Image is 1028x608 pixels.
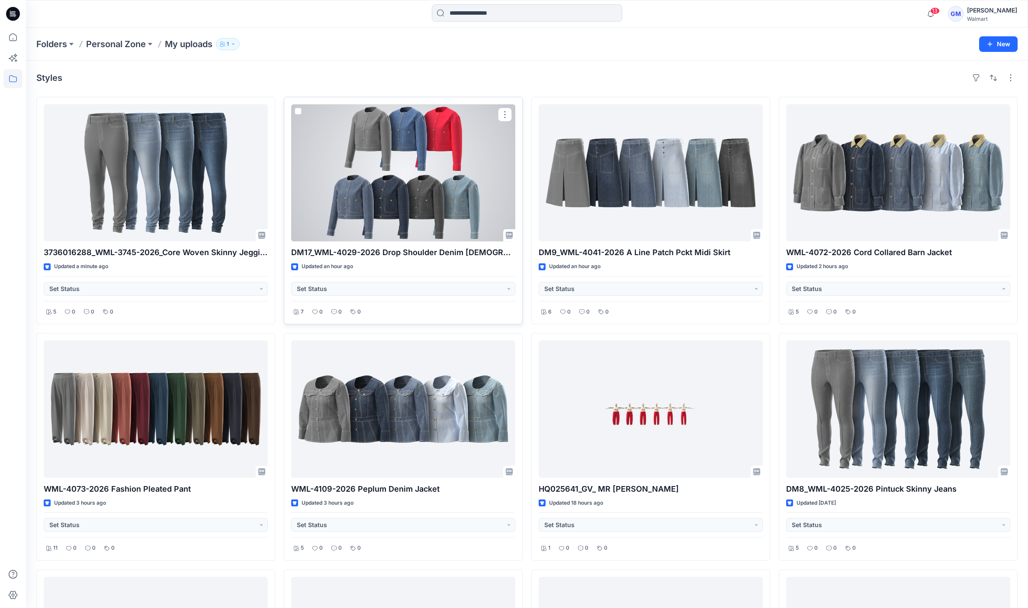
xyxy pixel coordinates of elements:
[548,307,552,317] p: 6
[549,262,601,271] p: Updated an hour ago
[549,499,603,508] p: Updated 18 hours ago
[44,246,268,259] p: 3736016288_WML-3745-2026_Core Woven Skinny Jegging-Inseam 28.5
[91,307,94,317] p: 0
[291,340,515,477] a: WML-4109-2026 Peplum Denim Jacket
[539,340,763,477] a: HQ025641_GV_ MR Barrel Leg Jean
[54,262,108,271] p: Updated a minute ago
[53,544,58,553] p: 11
[786,246,1010,259] p: WML-4072-2026 Cord Collared Barn Jacket
[110,307,113,317] p: 0
[539,483,763,495] p: HQ025641_GV_ MR [PERSON_NAME]
[291,246,515,259] p: DM17_WML-4029-2026 Drop Shoulder Denim [DEMOGRAPHIC_DATA] Jacket
[979,36,1018,52] button: New
[586,307,590,317] p: 0
[566,544,569,553] p: 0
[967,16,1017,22] div: Walmart
[302,262,353,271] p: Updated an hour ago
[72,307,75,317] p: 0
[797,262,848,271] p: Updated 2 hours ago
[73,544,77,553] p: 0
[291,104,515,241] a: DM17_WML-4029-2026 Drop Shoulder Denim Lady Jacket
[86,38,146,50] a: Personal Zone
[92,544,96,553] p: 0
[36,73,62,83] h4: Styles
[814,544,818,553] p: 0
[53,307,56,317] p: 5
[797,499,836,508] p: Updated [DATE]
[357,544,361,553] p: 0
[44,340,268,477] a: WML-4073-2026 Fashion Pleated Pant
[786,483,1010,495] p: DM8_WML-4025-2026 Pintuck Skinny Jeans
[338,307,342,317] p: 0
[301,307,304,317] p: 7
[852,544,856,553] p: 0
[796,307,799,317] p: 5
[833,544,837,553] p: 0
[36,38,67,50] a: Folders
[833,307,837,317] p: 0
[44,104,268,241] a: 3736016288_WML-3745-2026_Core Woven Skinny Jegging-Inseam 28.5
[54,499,106,508] p: Updated 3 hours ago
[319,307,323,317] p: 0
[786,104,1010,241] a: WML-4072-2026 Cord Collared Barn Jacket
[319,544,323,553] p: 0
[539,104,763,241] a: DM9_WML-4041-2026 A Line Patch Pckt Midi Skirt
[111,544,115,553] p: 0
[301,544,304,553] p: 5
[291,483,515,495] p: WML-4109-2026 Peplum Denim Jacket
[567,307,571,317] p: 0
[604,544,607,553] p: 0
[227,39,229,49] p: 1
[605,307,609,317] p: 0
[548,544,550,553] p: 1
[165,38,212,50] p: My uploads
[539,246,763,259] p: DM9_WML-4041-2026 A Line Patch Pckt Midi Skirt
[338,544,342,553] p: 0
[216,38,240,50] button: 1
[44,483,268,495] p: WML-4073-2026 Fashion Pleated Pant
[930,7,940,14] span: 13
[967,5,1017,16] div: [PERSON_NAME]
[948,6,964,22] div: GM
[786,340,1010,477] a: DM8_WML-4025-2026 Pintuck Skinny Jeans
[814,307,818,317] p: 0
[585,544,588,553] p: 0
[302,499,353,508] p: Updated 3 hours ago
[852,307,856,317] p: 0
[796,544,799,553] p: 5
[357,307,361,317] p: 0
